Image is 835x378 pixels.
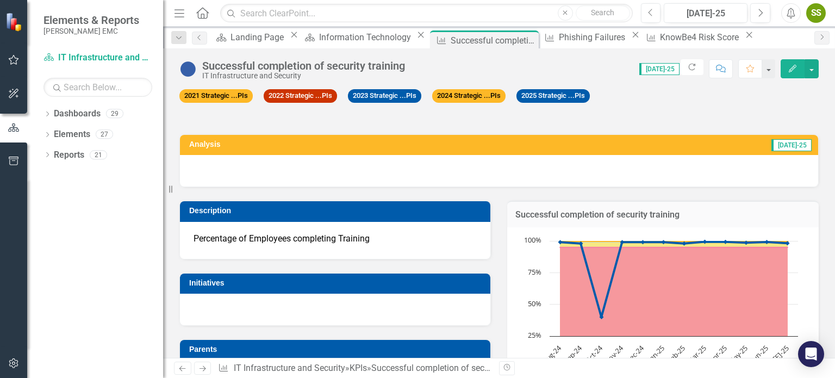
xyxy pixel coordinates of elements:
div: IT Infrastructure and Security [202,72,405,80]
path: Oct-24, 40. 100. [600,315,604,319]
a: Reports [54,149,84,162]
span: 2024 Strategic ...PIs [432,89,506,103]
small: [PERSON_NAME] EMC [43,27,139,35]
h3: Analysis [189,140,458,148]
path: Apr-25, 99.2. 100. [724,240,728,244]
span: 2025 Strategic ...PIs [516,89,590,103]
div: Open Intercom Messenger [798,341,824,367]
path: Sep-24, 98. 100. [579,241,583,246]
text: Apr-25 [707,343,728,365]
span: Elements & Reports [43,14,139,27]
div: KnowBe4 Risk Score [660,30,742,44]
text: May-25 [726,343,749,367]
img: ClearPoint Strategy [5,13,24,32]
a: Information Technology [301,30,414,44]
text: Sep-24 [562,343,584,365]
text: Feb-25 [665,343,687,365]
text: Mar-25 [685,343,708,366]
text: Jun-25 [748,343,770,365]
path: May-25, 98.6. 100. [744,240,749,245]
text: Jan-25 [645,343,667,365]
text: [DATE]-25 [762,343,791,372]
h3: Parents [189,345,485,354]
path: Jan-25, 99. 100. [662,240,666,244]
img: No Information [179,60,197,78]
div: » » [218,362,491,375]
h3: Successful completion of security training [515,210,811,220]
text: Dec-24 [624,343,646,365]
path: Mar-25, 99.4. 100. [703,239,707,244]
text: Oct-24 [583,343,605,365]
path: Jun-25, 99.1. 100. [765,240,769,244]
button: Search [576,5,630,21]
path: Jul-25, 98.2. 100. [786,241,790,245]
a: KPIs [350,363,367,373]
a: Elements [54,128,90,141]
a: IT Infrastructure and Security [234,363,345,373]
a: Landing Page [213,30,287,44]
input: Search ClearPoint... [220,4,632,23]
text: Aug-24 [540,343,563,365]
span: 2021 Strategic ...PIs [179,89,253,103]
div: Phishing Failures [559,30,628,44]
div: Successful completion of security training [202,60,405,72]
h3: Initiatives [189,279,485,287]
div: [DATE]-25 [668,7,744,20]
button: SS [806,3,826,23]
text: 50% [528,299,541,308]
span: 2023 Strategic ...PIs [348,89,421,103]
path: Aug-24, 99. 100. [558,240,563,244]
div: Landing Page [230,30,287,44]
path: Dec-24, 99.02. 100. [641,240,645,244]
div: 29 [106,109,123,119]
div: Information Technology [319,30,414,44]
a: IT Infrastructure and Security [43,52,152,64]
span: [DATE]-25 [639,63,680,75]
path: Nov-24, 99. 100. [620,240,625,244]
a: KnowBe4 Risk Score [642,30,742,44]
text: 25% [528,330,541,340]
path: Feb-25, 98. 100. [682,241,687,246]
span: [DATE]-25 [771,139,812,151]
div: Successful completion of security training [451,34,536,47]
button: [DATE]-25 [664,3,747,23]
span: 2022 Strategic ...PIs [264,89,337,103]
div: 21 [90,150,107,159]
div: 27 [96,130,113,139]
text: 100% [524,235,541,245]
a: Phishing Failures [541,30,628,44]
h3: Description [189,207,485,215]
span: Search [591,8,614,17]
td: Percentage of Employees completing Training [191,230,479,248]
a: Dashboards [54,108,101,120]
text: Nov-24 [602,343,626,366]
text: 75% [528,267,541,277]
div: Successful completion of security training [371,363,533,373]
input: Search Below... [43,78,152,97]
